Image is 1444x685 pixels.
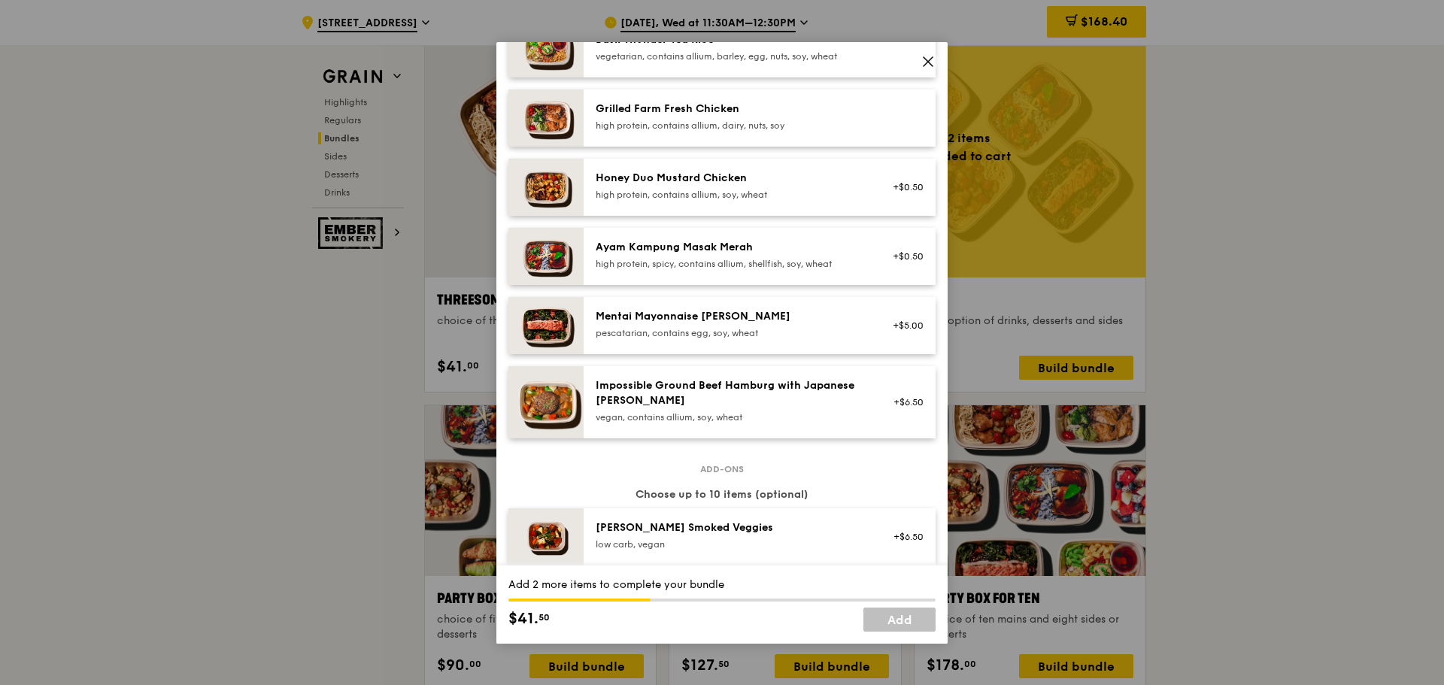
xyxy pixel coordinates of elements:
img: daily_normal_HORZ-Impossible-Hamburg-With-Japanese-Curry.jpg [508,366,584,438]
div: +$5.00 [884,320,924,332]
a: Add [863,608,936,632]
img: daily_normal_Mentai-Mayonnaise-Aburi-Salmon-HORZ.jpg [508,297,584,354]
img: daily_normal_Honey_Duo_Mustard_Chicken__Horizontal_.jpg [508,159,584,216]
img: daily_normal_HORZ-Grilled-Farm-Fresh-Chicken.jpg [508,89,584,147]
div: Add 2 more items to complete your bundle [508,577,936,593]
div: Mentai Mayonnaise [PERSON_NAME] [596,309,866,324]
div: vegan, contains allium, soy, wheat [596,411,866,423]
div: Choose up to 10 items (optional) [508,487,936,502]
div: pescatarian, contains egg, soy, wheat [596,327,866,339]
span: 50 [538,611,550,623]
div: Ayam Kampung Masak Merah [596,240,866,255]
img: daily_normal_Thyme-Rosemary-Zucchini-HORZ.jpg [508,508,584,565]
div: +$6.50 [884,396,924,408]
span: Add-ons [694,463,750,475]
div: high protein, spicy, contains allium, shellfish, soy, wheat [596,258,866,270]
img: daily_normal_HORZ-Basil-Thunder-Tea-Rice.jpg [508,20,584,77]
div: Grilled Farm Fresh Chicken [596,102,866,117]
div: +$6.50 [884,531,924,543]
div: +$0.50 [884,250,924,262]
img: daily_normal_Ayam_Kampung_Masak_Merah_Horizontal_.jpg [508,228,584,285]
div: high protein, contains allium, dairy, nuts, soy [596,120,866,132]
div: +$0.50 [884,181,924,193]
div: Impossible Ground Beef Hamburg with Japanese [PERSON_NAME] [596,378,866,408]
div: Honey Duo Mustard Chicken [596,171,866,186]
div: [PERSON_NAME] Smoked Veggies [596,520,866,535]
div: vegetarian, contains allium, barley, egg, nuts, soy, wheat [596,50,866,62]
span: $41. [508,608,538,630]
div: high protein, contains allium, soy, wheat [596,189,866,201]
div: low carb, vegan [596,538,866,550]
